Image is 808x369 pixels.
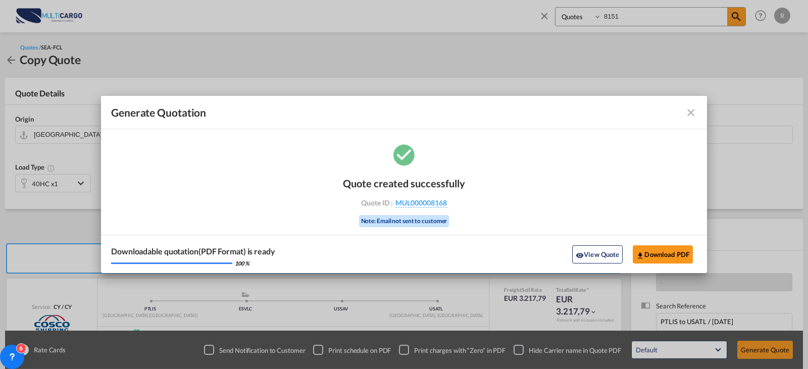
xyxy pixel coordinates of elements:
div: Note: Email not sent to customer [359,215,449,228]
span: Generate Quotation [111,106,206,119]
div: Quote created successfully [343,177,465,189]
md-icon: icon-close fg-AAA8AD cursor m-0 [685,107,697,119]
div: Downloadable quotation(PDF Format) is ready [111,246,275,257]
span: MUL000008168 [395,198,447,207]
md-icon: icon-eye [576,251,584,259]
button: icon-eyeView Quote [572,245,623,263]
div: Quote ID : [345,198,463,207]
md-icon: icon-checkbox-marked-circle [391,142,417,167]
button: Download PDF [633,245,693,263]
md-dialog: Generate Quotation Quote ... [101,96,707,274]
div: 100 % [235,259,249,267]
md-icon: icon-download [636,251,644,259]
